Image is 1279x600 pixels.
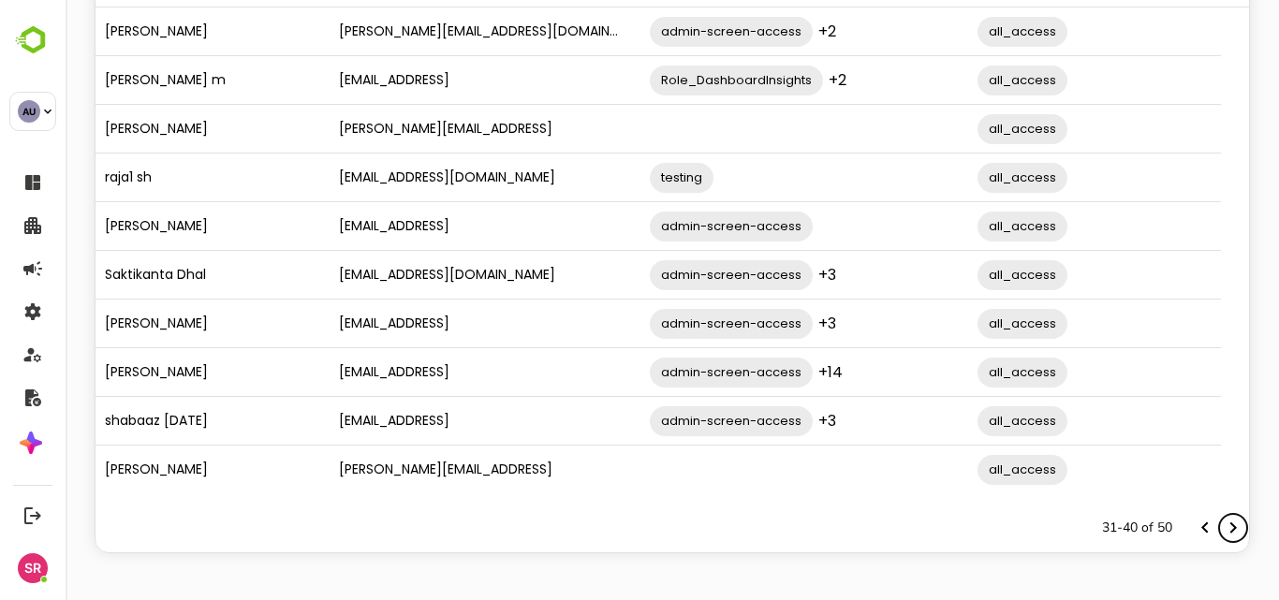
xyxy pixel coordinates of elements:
span: +3 [753,264,771,285]
div: [EMAIL_ADDRESS][DOMAIN_NAME] [264,154,564,202]
button: Previous page [1125,514,1154,542]
span: all_access [912,167,1002,188]
button: Logout [20,503,45,528]
div: [PERSON_NAME] m [30,56,264,105]
span: all_access [912,264,1002,285]
span: +2 [763,69,781,91]
span: all_access [912,410,1002,432]
span: admin-screen-access [584,264,747,285]
span: all_access [912,215,1002,237]
span: +3 [753,313,771,334]
div: [EMAIL_ADDRESS] [264,202,564,251]
div: [PERSON_NAME] [30,202,264,251]
button: Next page [1154,514,1182,542]
div: Saktikanta Dhal [30,251,264,300]
span: admin-screen-access [584,21,747,42]
span: all_access [912,69,1002,91]
div: [EMAIL_ADDRESS] [264,300,564,348]
span: admin-screen-access [584,410,747,432]
div: [PERSON_NAME] [30,7,264,56]
span: all_access [912,459,1002,480]
p: 31-40 of 50 [1036,519,1107,537]
div: [EMAIL_ADDRESS] [264,397,564,446]
img: BambooboxLogoMark.f1c84d78b4c51b1a7b5f700c9845e183.svg [9,22,57,58]
div: [EMAIL_ADDRESS] [264,348,564,397]
span: all_access [912,21,1002,42]
div: [PERSON_NAME] [30,300,264,348]
div: [PERSON_NAME] [30,105,264,154]
span: all_access [912,361,1002,383]
span: +14 [753,361,777,383]
div: [PERSON_NAME][EMAIL_ADDRESS][DOMAIN_NAME] [264,7,564,56]
span: +2 [753,21,771,42]
div: AU [18,100,40,123]
div: shabaaz [DATE] [30,397,264,446]
div: [PERSON_NAME] [30,348,264,397]
div: [EMAIL_ADDRESS] [264,56,564,105]
span: admin-screen-access [584,313,747,334]
span: +3 [753,410,771,432]
div: [PERSON_NAME][EMAIL_ADDRESS] [264,105,564,154]
span: testing [584,167,648,188]
span: Role_DashboardInsights [584,69,757,91]
span: all_access [912,118,1002,139]
span: admin-screen-access [584,361,747,383]
div: raja1 sh [30,154,264,202]
div: SR [18,553,48,583]
div: [PERSON_NAME] [30,446,264,494]
span: all_access [912,313,1002,334]
span: admin-screen-access [584,215,747,237]
div: [PERSON_NAME][EMAIL_ADDRESS] [264,446,564,494]
div: [EMAIL_ADDRESS][DOMAIN_NAME] [264,251,564,300]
